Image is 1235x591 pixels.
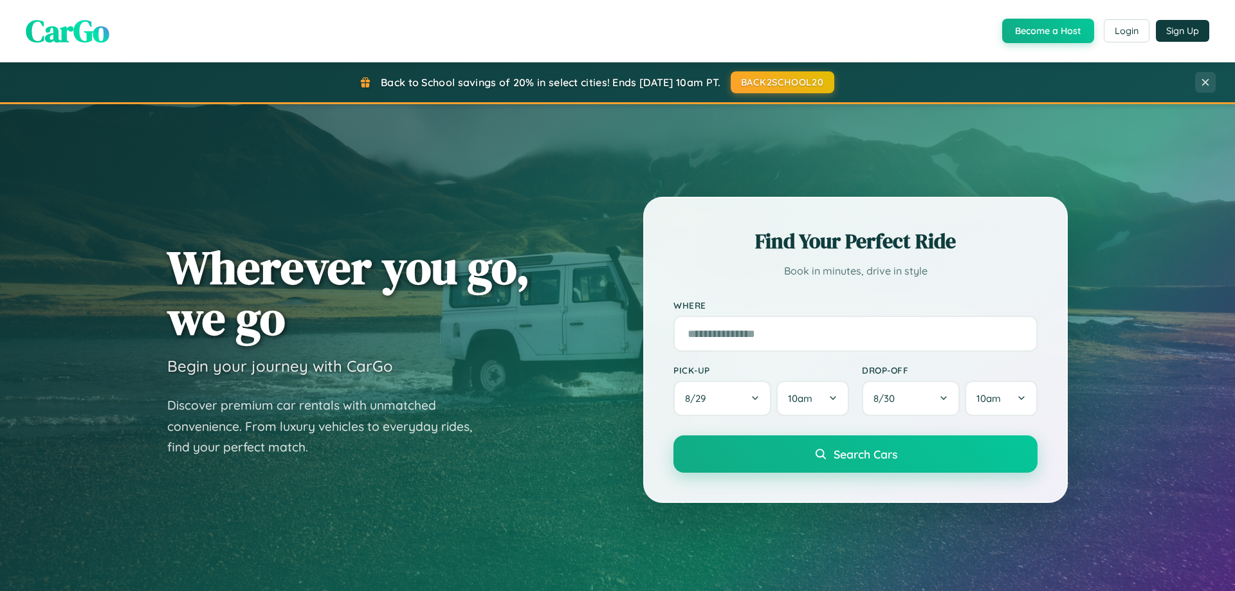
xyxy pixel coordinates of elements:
h3: Begin your journey with CarGo [167,356,393,376]
label: Drop-off [862,365,1038,376]
button: 10am [776,381,849,416]
span: 10am [788,392,812,405]
button: 8/30 [862,381,960,416]
button: Search Cars [673,435,1038,473]
p: Book in minutes, drive in style [673,262,1038,280]
span: 8 / 29 [685,392,712,405]
span: Back to School savings of 20% in select cities! Ends [DATE] 10am PT. [381,76,720,89]
h1: Wherever you go, we go [167,242,530,343]
p: Discover premium car rentals with unmatched convenience. From luxury vehicles to everyday rides, ... [167,395,489,458]
span: Search Cars [834,447,897,461]
button: Become a Host [1002,19,1094,43]
span: 10am [976,392,1001,405]
button: Sign Up [1156,20,1209,42]
span: 8 / 30 [874,392,901,405]
label: Pick-up [673,365,849,376]
label: Where [673,300,1038,311]
button: Login [1104,19,1149,42]
span: CarGo [26,10,109,52]
button: 8/29 [673,381,771,416]
h2: Find Your Perfect Ride [673,227,1038,255]
button: 10am [965,381,1038,416]
button: BACK2SCHOOL20 [731,71,834,93]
